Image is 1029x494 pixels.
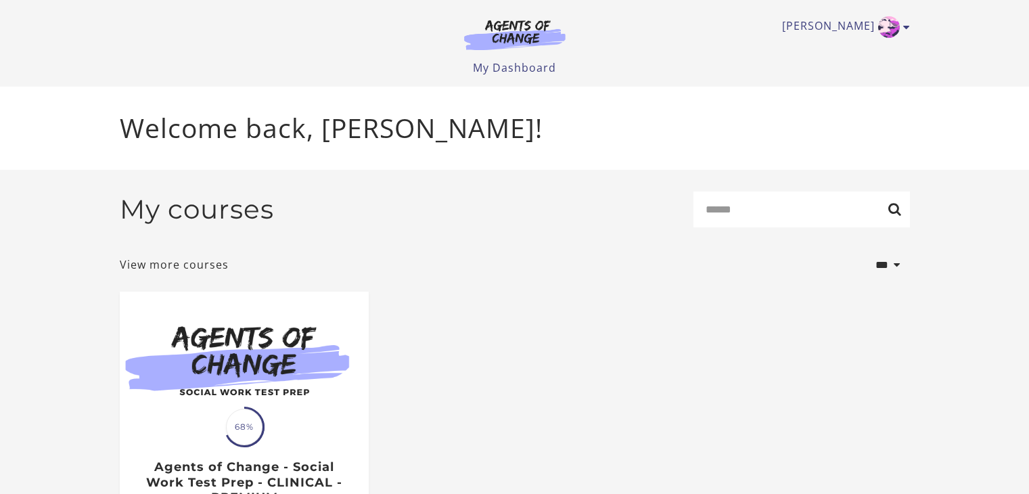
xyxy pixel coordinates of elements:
img: Agents of Change Logo [450,19,580,50]
a: View more courses [120,256,229,273]
h2: My courses [120,194,274,225]
a: Toggle menu [782,16,903,38]
a: My Dashboard [473,60,556,75]
span: 68% [226,409,262,445]
p: Welcome back, [PERSON_NAME]! [120,108,910,148]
